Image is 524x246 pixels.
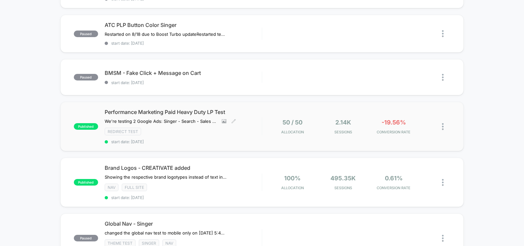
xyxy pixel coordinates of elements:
[105,70,262,76] span: BMSM - Fake Click + Message on Cart
[330,175,356,182] span: 495.35k
[105,139,262,144] span: start date: [DATE]
[284,175,301,182] span: 100%
[105,80,262,85] span: start date: [DATE]
[105,22,262,28] span: ATC PLP Button Color Singer
[385,175,403,182] span: 0.61%
[105,32,226,37] span: Restarted on 8/18 due to Boost Turbo updateRestarted test of 7/19: only no atc button challenger ...
[74,31,98,37] span: paused
[320,186,367,190] span: Sessions
[105,119,217,124] span: We're testing 2 Google Ads: Singer - Search - Sales - Heavy Duty - Nonbrand and SINGER - PMax - H...
[105,109,262,115] span: Performance Marketing Paid Heavy Duty LP Test
[74,123,98,130] span: published
[442,30,444,37] img: close
[122,184,147,191] span: Full site
[74,179,98,186] span: published
[320,130,367,134] span: Sessions
[281,186,304,190] span: Allocation
[105,220,262,227] span: Global Nav - Singer
[370,130,417,134] span: CONVERSION RATE
[105,41,262,46] span: start date: [DATE]
[105,195,262,200] span: start date: [DATE]
[105,174,226,180] span: Showing the respective brand logotypes instead of text in tabs
[442,179,444,186] img: close
[442,123,444,130] img: close
[335,119,351,126] span: 2.14k
[105,165,262,171] span: Brand Logos - CREATIVATE added
[74,235,98,241] span: paused
[442,74,444,81] img: close
[105,184,118,191] span: NAV
[105,128,141,135] span: Redirect Test
[281,130,304,134] span: Allocation
[105,230,226,235] span: changed the global nav test to mobile only on [DATE] 5:45 pm CST due to GMC issuesRestarted 7/24 ...
[74,74,98,80] span: paused
[283,119,303,126] span: 50 / 50
[442,235,444,242] img: close
[370,186,417,190] span: CONVERSION RATE
[382,119,406,126] span: -19.56%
